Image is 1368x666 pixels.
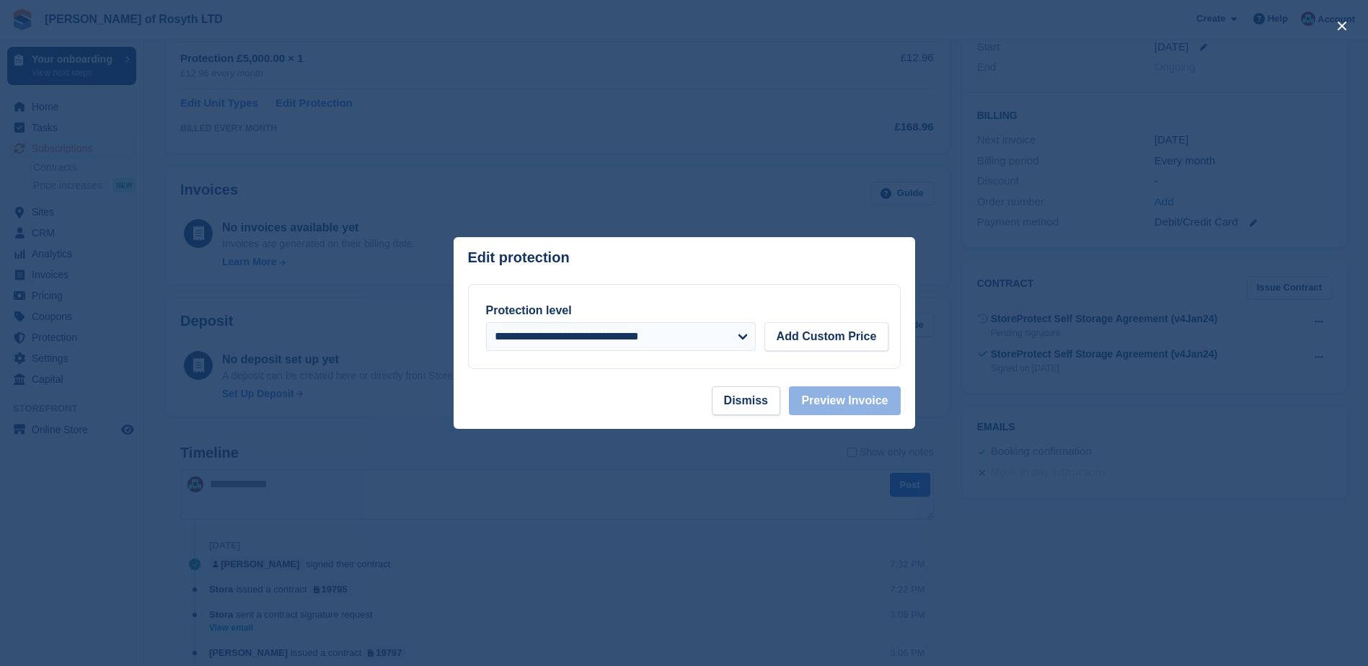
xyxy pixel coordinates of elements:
label: Protection level [486,304,572,316]
button: Dismiss [712,386,780,415]
button: Add Custom Price [764,322,889,351]
p: Edit protection [468,249,570,266]
button: Preview Invoice [789,386,900,415]
button: close [1331,14,1354,37]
